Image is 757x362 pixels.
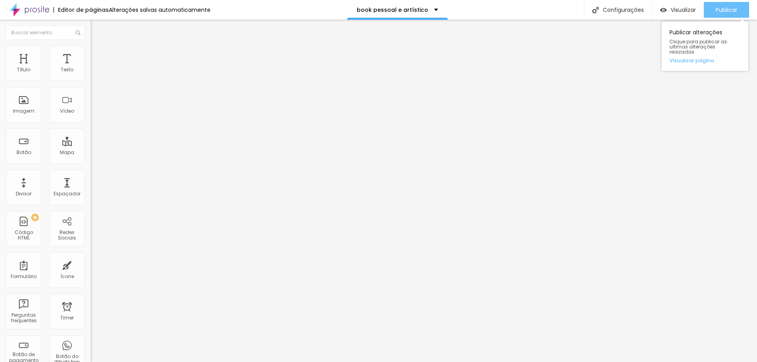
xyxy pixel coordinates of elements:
[51,230,82,241] div: Redes Sociais
[716,7,737,13] span: Publicar
[652,2,704,18] button: Visualizar
[6,26,85,40] input: Buscar elemento
[109,7,211,13] div: Alterações salvas automaticamente
[704,2,749,18] button: Publicar
[53,7,109,13] div: Editor de páginas
[669,39,740,55] span: Clique para publicar as ultimas alterações reaizadas
[60,274,74,279] div: Ícone
[357,7,428,13] p: book pessoal e artístico
[17,67,30,72] div: Título
[16,191,32,197] div: Divisor
[61,67,73,72] div: Texto
[11,274,37,279] div: Formulário
[13,108,34,114] div: Imagem
[592,7,599,13] img: Icone
[660,7,667,13] img: view-1.svg
[60,108,74,114] div: Vídeo
[8,312,39,324] div: Perguntas frequentes
[54,191,80,197] div: Espaçador
[8,230,39,241] div: Código HTML
[17,150,31,155] div: Botão
[60,150,74,155] div: Mapa
[671,7,696,13] span: Visualizar
[669,58,740,63] a: Visualizar página
[60,315,74,321] div: Timer
[76,30,80,35] img: Icone
[662,22,748,71] div: Publicar alterações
